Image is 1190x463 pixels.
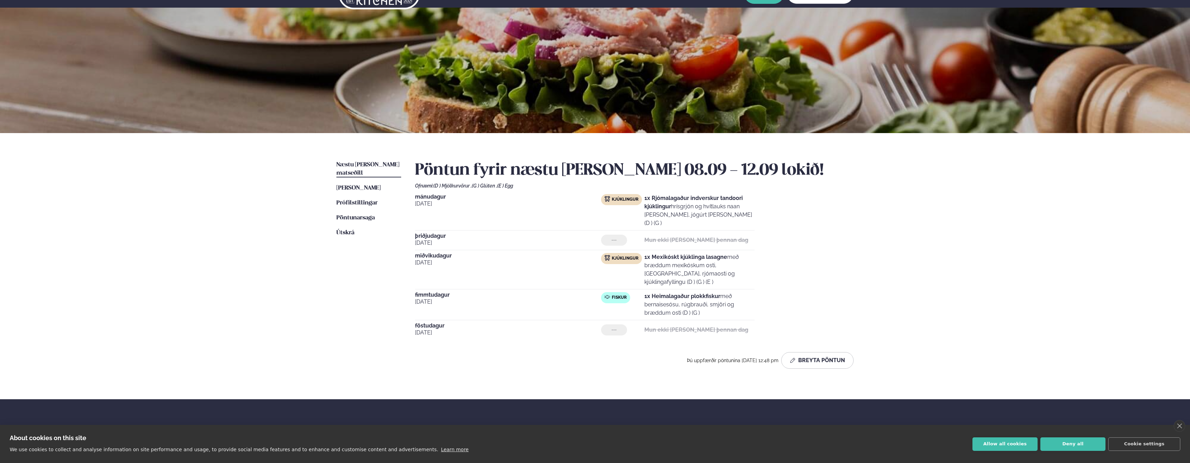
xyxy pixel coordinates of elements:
[497,183,513,189] span: (E ) Egg
[415,183,854,189] div: Ofnæmi:
[336,230,354,236] span: Útskrá
[644,293,720,299] strong: 1x Heimalagaður plokkfiskur
[611,327,617,333] span: ---
[336,185,381,191] span: [PERSON_NAME]
[612,197,638,202] span: Kjúklingur
[687,358,778,363] span: Þú uppfærðir pöntunina [DATE] 12:48 pm
[612,295,627,300] span: Fiskur
[644,292,755,317] p: með bernaisesósu, rúgbrauði, smjöri og bræddum osti (D ) (G )
[10,434,86,442] strong: About cookies on this site
[415,161,854,180] h2: Pöntun fyrir næstu [PERSON_NAME] 08.09 - 12.09 lokið!
[415,239,601,247] span: [DATE]
[415,194,601,200] span: mánudagur
[441,447,469,452] a: Learn more
[336,215,375,221] span: Pöntunarsaga
[433,183,472,189] span: (D ) Mjólkurvörur ,
[336,184,381,192] a: [PERSON_NAME]
[336,229,354,237] a: Útskrá
[415,253,601,259] span: miðvikudagur
[972,437,1038,451] button: Allow all cookies
[612,256,638,261] span: Kjúklingur
[1174,420,1185,432] a: close
[415,292,601,298] span: fimmtudagur
[605,294,610,300] img: fish.svg
[472,183,497,189] span: (G ) Glúten ,
[644,195,743,210] strong: 1x Rjómalagaður indverskur tandoori kjúklingur
[611,237,617,243] span: ---
[415,329,601,337] span: [DATE]
[644,254,727,260] strong: 1x Mexikóskt kjúklinga lasagne
[336,162,399,176] span: Næstu [PERSON_NAME] matseðill
[415,298,601,306] span: [DATE]
[415,259,601,267] span: [DATE]
[644,253,755,286] p: með bræddum mexíkóskum osti, [GEOGRAPHIC_DATA], rjómaosti og kjúklingafyllingu (D ) (G ) (E )
[336,214,375,222] a: Pöntunarsaga
[781,352,854,369] button: Breyta Pöntun
[644,194,755,227] p: hrísgrjón og hvítlauks naan [PERSON_NAME], jógúrt [PERSON_NAME] (D ) (G )
[644,237,748,243] strong: Mun ekki [PERSON_NAME] þennan dag
[10,447,438,452] p: We use cookies to collect and analyse information on site performance and usage, to provide socia...
[605,255,610,261] img: chicken.svg
[415,233,601,239] span: þriðjudagur
[1108,437,1180,451] button: Cookie settings
[1040,437,1105,451] button: Deny all
[415,200,601,208] span: [DATE]
[415,323,601,329] span: föstudagur
[605,196,610,202] img: chicken.svg
[336,161,401,177] a: Næstu [PERSON_NAME] matseðill
[644,326,748,333] strong: Mun ekki [PERSON_NAME] þennan dag
[336,200,378,206] span: Prófílstillingar
[336,199,378,207] a: Prófílstillingar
